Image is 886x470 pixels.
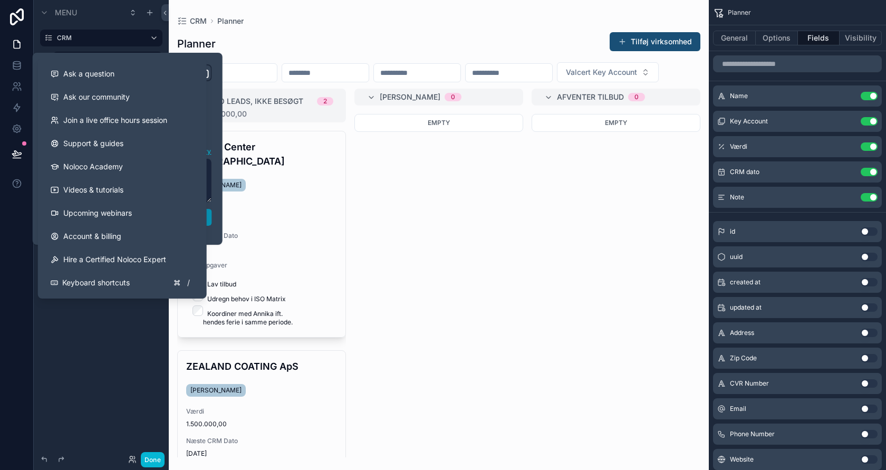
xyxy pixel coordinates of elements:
[730,193,744,202] span: Note
[730,405,746,413] span: Email
[63,92,130,102] span: Ask our community
[63,161,123,172] span: Noloco Academy
[63,115,167,126] span: Join a live office hours session
[730,227,735,236] span: id
[141,452,165,467] button: Done
[88,64,212,102] div: Domain and Custom Link
[713,31,756,45] button: General
[730,142,747,151] span: Værdi
[57,34,141,42] label: CRM
[730,92,748,100] span: Name
[42,85,203,109] a: Ask our community
[42,271,203,294] button: Keyboard shortcuts/
[730,379,769,388] span: CVR Number
[163,145,211,156] button: Version history
[730,329,754,337] span: Address
[42,132,203,155] a: Support & guides
[63,69,114,79] span: Ask a question
[63,231,121,242] span: Account & billing
[730,430,775,438] span: Phone Number
[730,168,759,176] span: CRM dato
[163,145,211,156] span: Version history
[42,62,203,85] button: Ask a question
[42,155,203,178] a: Noloco Academy
[63,208,132,218] span: Upcoming webinars
[730,303,762,312] span: updated at
[42,202,203,225] a: Upcoming webinars
[55,7,77,18] span: Menu
[730,354,757,362] span: Zip Code
[62,277,130,288] span: Keyboard shortcuts
[63,185,123,195] span: Videos & tutorials
[43,113,212,123] p: Users can't see your changes until you publish.
[730,253,743,261] span: uuid
[63,254,166,265] span: Hire a Certified Noloco Expert
[730,278,760,286] span: created at
[42,109,203,132] a: Join a live office hours session
[756,31,798,45] button: Options
[43,209,212,226] button: Publish
[730,117,768,126] span: Key Account
[63,138,123,149] span: Support & guides
[840,31,882,45] button: Visibility
[798,31,840,45] button: Fields
[42,225,203,248] a: Account & billing
[185,279,193,287] span: /
[728,8,751,17] span: Planner
[42,248,203,271] button: Hire a Certified Noloco Expert
[42,178,203,202] a: Videos & tutorials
